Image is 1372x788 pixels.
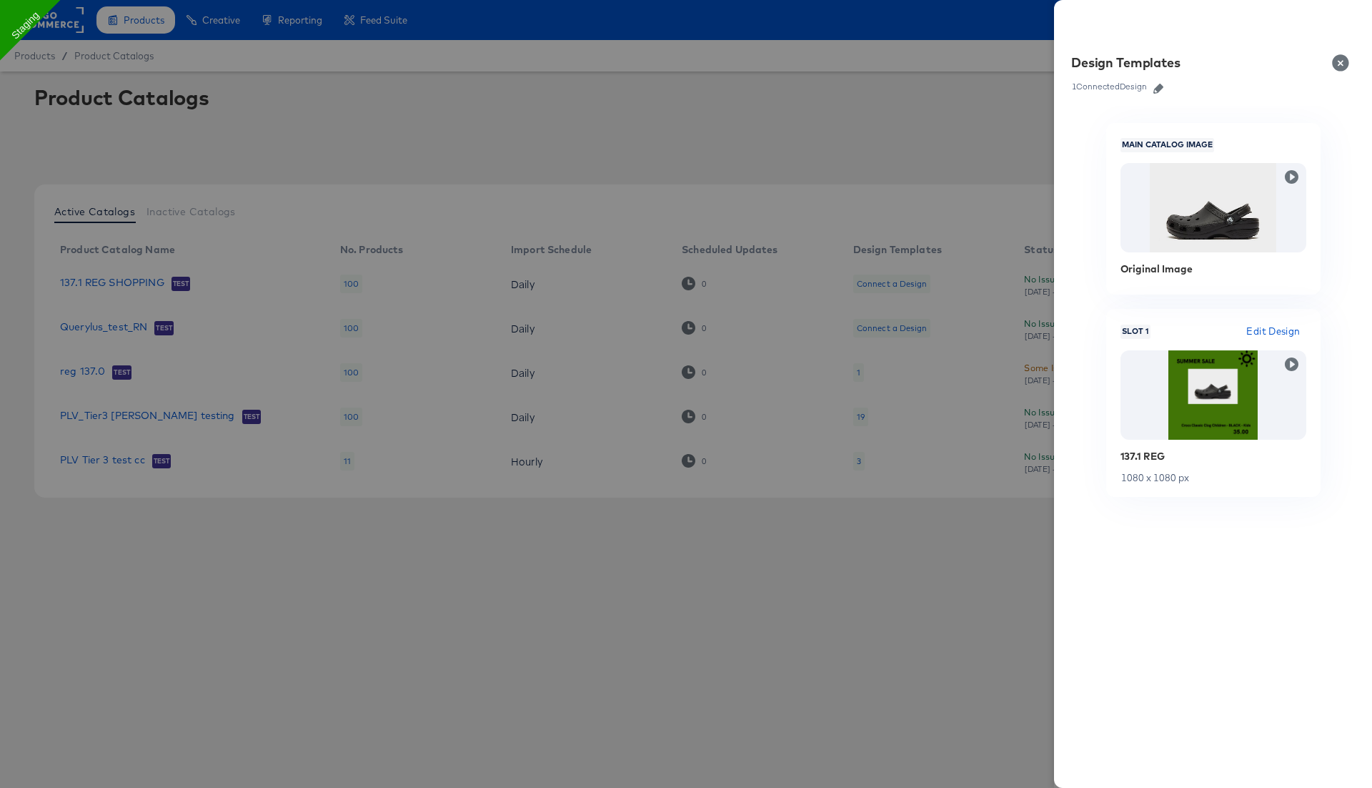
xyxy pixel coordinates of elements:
[1120,139,1214,151] span: Main Catalog Image
[1120,263,1306,275] div: Original Image
[1241,323,1306,340] button: Edit Design
[1071,82,1148,92] div: 1 Connected Design
[1323,43,1363,83] button: Close
[1120,326,1150,338] span: Slot 1
[1246,323,1300,340] span: Edit Design
[1120,450,1306,462] div: 137.1 REG
[1120,473,1306,483] div: 1080 x 1080 px
[1071,54,1180,72] div: Design Templates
